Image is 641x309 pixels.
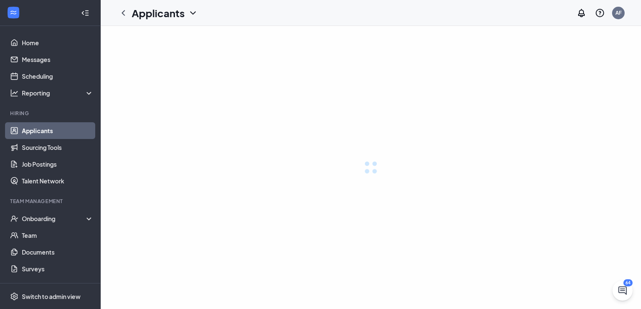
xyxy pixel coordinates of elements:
svg: ChevronDown [188,8,198,18]
a: Job Postings [22,156,94,173]
div: 64 [623,279,633,286]
a: Home [22,34,94,51]
svg: Analysis [10,89,18,97]
svg: ChatActive [618,286,628,296]
button: ChatActive [612,281,633,301]
div: Switch to admin view [22,292,81,301]
h1: Applicants [132,6,185,20]
div: Hiring [10,110,92,117]
div: AF [615,9,622,16]
a: Messages [22,51,94,68]
svg: Collapse [81,9,89,17]
svg: ChevronLeft [118,8,128,18]
div: Reporting [22,89,94,97]
svg: UserCheck [10,214,18,223]
a: Surveys [22,260,94,277]
a: Applicants [22,122,94,139]
svg: Settings [10,292,18,301]
div: Team Management [10,198,92,205]
a: Talent Network [22,173,94,189]
div: Onboarding [22,214,94,223]
a: Documents [22,244,94,260]
a: Team [22,227,94,244]
a: Sourcing Tools [22,139,94,156]
svg: WorkstreamLogo [9,8,18,17]
svg: Notifications [576,8,586,18]
a: Scheduling [22,68,94,85]
svg: QuestionInfo [595,8,605,18]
